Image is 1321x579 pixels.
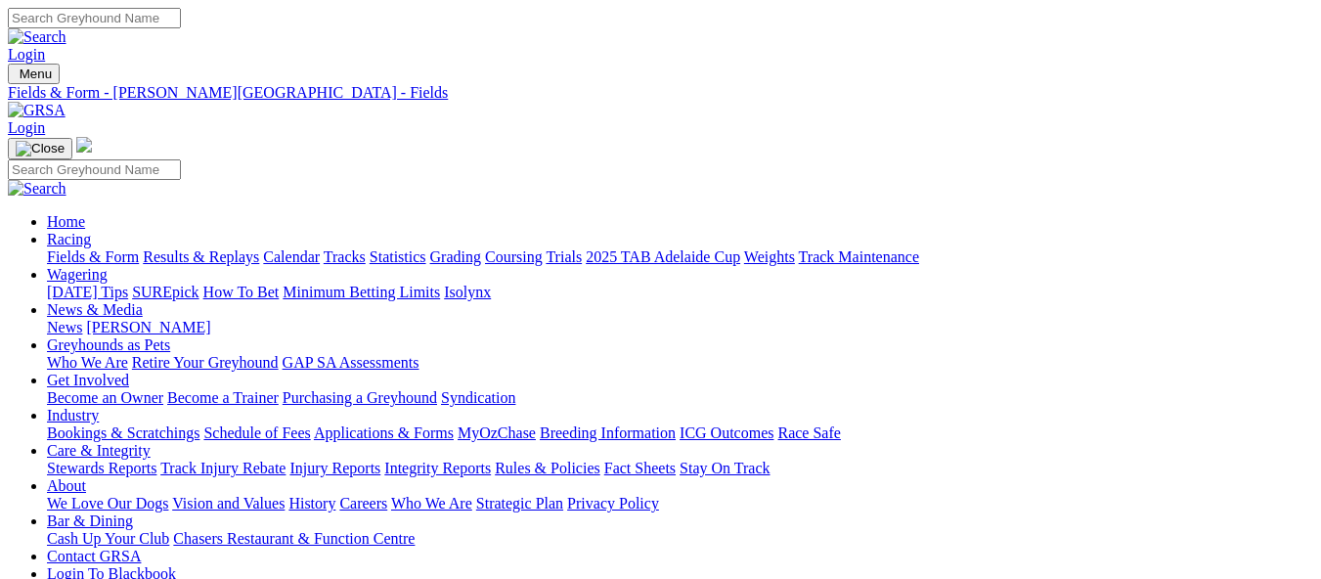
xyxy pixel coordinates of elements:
a: Become an Owner [47,389,163,406]
div: About [47,495,1313,512]
a: Calendar [263,248,320,265]
a: Who We Are [391,495,472,512]
input: Search [8,159,181,180]
div: Greyhounds as Pets [47,354,1313,372]
a: Trials [546,248,582,265]
img: GRSA [8,102,66,119]
a: Rules & Policies [495,460,600,476]
a: GAP SA Assessments [283,354,419,371]
a: Fields & Form [47,248,139,265]
a: Industry [47,407,99,423]
img: logo-grsa-white.png [76,137,92,153]
a: Track Injury Rebate [160,460,286,476]
a: Integrity Reports [384,460,491,476]
a: We Love Our Dogs [47,495,168,512]
a: Bar & Dining [47,512,133,529]
button: Toggle navigation [8,138,72,159]
a: Login [8,46,45,63]
a: Vision and Values [172,495,285,512]
a: Stay On Track [680,460,770,476]
a: Statistics [370,248,426,265]
div: News & Media [47,319,1313,336]
a: Become a Trainer [167,389,279,406]
a: About [47,477,86,494]
a: Grading [430,248,481,265]
a: Race Safe [777,424,840,441]
a: News & Media [47,301,143,318]
a: [DATE] Tips [47,284,128,300]
a: ICG Outcomes [680,424,773,441]
button: Toggle navigation [8,64,60,84]
a: Fields & Form - [PERSON_NAME][GEOGRAPHIC_DATA] - Fields [8,84,1313,102]
a: Racing [47,231,91,247]
a: History [288,495,335,512]
a: Careers [339,495,387,512]
a: Chasers Restaurant & Function Centre [173,530,415,547]
a: Who We Are [47,354,128,371]
a: Strategic Plan [476,495,563,512]
a: SUREpick [132,284,198,300]
a: Cash Up Your Club [47,530,169,547]
a: [PERSON_NAME] [86,319,210,335]
a: Fact Sheets [604,460,676,476]
a: Stewards Reports [47,460,156,476]
input: Search [8,8,181,28]
a: Minimum Betting Limits [283,284,440,300]
a: Coursing [485,248,543,265]
a: MyOzChase [458,424,536,441]
a: Home [47,213,85,230]
a: Weights [744,248,795,265]
a: Tracks [324,248,366,265]
div: Industry [47,424,1313,442]
a: 2025 TAB Adelaide Cup [586,248,740,265]
a: Purchasing a Greyhound [283,389,437,406]
a: Track Maintenance [799,248,919,265]
a: Injury Reports [289,460,380,476]
a: Contact GRSA [47,548,141,564]
a: Get Involved [47,372,129,388]
img: Search [8,180,66,198]
a: Privacy Policy [567,495,659,512]
a: Bookings & Scratchings [47,424,199,441]
a: Login [8,119,45,136]
a: Results & Replays [143,248,259,265]
div: Care & Integrity [47,460,1313,477]
div: Racing [47,248,1313,266]
div: Wagering [47,284,1313,301]
a: Wagering [47,266,108,283]
a: News [47,319,82,335]
a: Greyhounds as Pets [47,336,170,353]
img: Close [16,141,65,156]
a: Retire Your Greyhound [132,354,279,371]
a: How To Bet [203,284,280,300]
a: Syndication [441,389,515,406]
img: Search [8,28,66,46]
a: Care & Integrity [47,442,151,459]
div: Bar & Dining [47,530,1313,548]
a: Applications & Forms [314,424,454,441]
a: Isolynx [444,284,491,300]
a: Schedule of Fees [203,424,310,441]
div: Get Involved [47,389,1313,407]
a: Breeding Information [540,424,676,441]
span: Menu [20,67,52,81]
